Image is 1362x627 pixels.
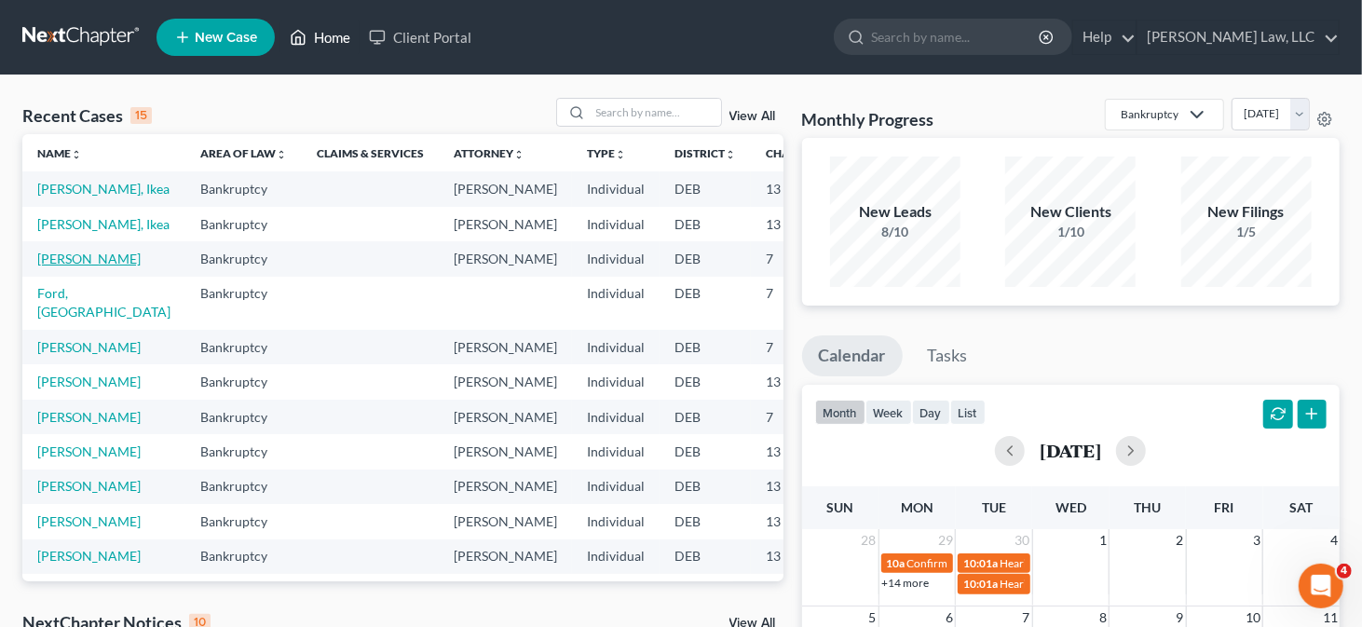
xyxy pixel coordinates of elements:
[1251,529,1262,552] span: 3
[130,107,152,124] div: 15
[1000,556,1244,570] span: Hearing for [PERSON_NAME] & [PERSON_NAME]
[674,146,736,160] a: Districtunfold_more
[826,499,853,515] span: Sun
[185,171,302,206] td: Bankruptcy
[185,277,302,330] td: Bankruptcy
[660,330,751,364] td: DEB
[660,539,751,574] td: DEB
[1040,441,1101,460] h2: [DATE]
[729,110,776,123] a: View All
[454,146,524,160] a: Attorneyunfold_more
[37,548,141,564] a: [PERSON_NAME]
[871,20,1042,54] input: Search by name...
[37,339,141,355] a: [PERSON_NAME]
[439,241,572,276] td: [PERSON_NAME]
[963,577,998,591] span: 10:01a
[615,149,626,160] i: unfold_more
[185,364,302,399] td: Bankruptcy
[766,146,829,160] a: Chapterunfold_more
[725,149,736,160] i: unfold_more
[882,576,930,590] a: +14 more
[982,499,1006,515] span: Tue
[37,374,141,389] a: [PERSON_NAME]
[360,20,481,54] a: Client Portal
[1175,529,1186,552] span: 2
[751,277,844,330] td: 7
[195,31,257,45] span: New Case
[185,400,302,434] td: Bankruptcy
[37,409,141,425] a: [PERSON_NAME]
[185,504,302,538] td: Bankruptcy
[936,529,955,552] span: 29
[660,241,751,276] td: DEB
[37,285,170,320] a: Ford, [GEOGRAPHIC_DATA]
[802,335,903,376] a: Calendar
[660,574,751,608] td: DEB
[912,400,950,425] button: day
[1337,564,1352,579] span: 4
[37,181,170,197] a: [PERSON_NAME], Ikea
[37,513,141,529] a: [PERSON_NAME]
[751,504,844,538] td: 13
[1299,564,1343,608] iframe: Intercom live chat
[513,149,524,160] i: unfold_more
[276,149,287,160] i: unfold_more
[660,434,751,469] td: DEB
[1289,499,1313,515] span: Sat
[37,443,141,459] a: [PERSON_NAME]
[860,529,878,552] span: 28
[439,434,572,469] td: [PERSON_NAME]
[22,104,152,127] div: Recent Cases
[901,499,933,515] span: Mon
[439,330,572,364] td: [PERSON_NAME]
[200,146,287,160] a: Area of Lawunfold_more
[660,504,751,538] td: DEB
[751,400,844,434] td: 7
[660,207,751,241] td: DEB
[302,134,439,171] th: Claims & Services
[71,149,82,160] i: unfold_more
[587,146,626,160] a: Typeunfold_more
[185,539,302,574] td: Bankruptcy
[751,470,844,504] td: 13
[185,207,302,241] td: Bankruptcy
[907,556,1121,570] span: Confirmation Hearing for [PERSON_NAME]
[439,539,572,574] td: [PERSON_NAME]
[37,216,170,232] a: [PERSON_NAME], Ikea
[37,146,82,160] a: Nameunfold_more
[37,251,141,266] a: [PERSON_NAME]
[572,241,660,276] td: Individual
[751,241,844,276] td: 7
[572,330,660,364] td: Individual
[660,277,751,330] td: DEB
[1005,223,1136,241] div: 1/10
[572,207,660,241] td: Individual
[660,400,751,434] td: DEB
[1073,20,1136,54] a: Help
[751,574,844,608] td: 13
[439,364,572,399] td: [PERSON_NAME]
[1181,201,1312,223] div: New Filings
[572,434,660,469] td: Individual
[751,171,844,206] td: 13
[185,574,302,608] td: Bankruptcy
[572,470,660,504] td: Individual
[963,556,998,570] span: 10:01a
[660,364,751,399] td: DEB
[185,434,302,469] td: Bankruptcy
[660,470,751,504] td: DEB
[572,400,660,434] td: Individual
[1000,577,1145,591] span: Hearing for [PERSON_NAME]
[751,330,844,364] td: 7
[185,470,302,504] td: Bankruptcy
[185,241,302,276] td: Bankruptcy
[1005,201,1136,223] div: New Clients
[660,171,751,206] td: DEB
[751,364,844,399] td: 13
[572,364,660,399] td: Individual
[887,556,906,570] span: 10a
[572,574,660,608] td: Individual
[1097,529,1109,552] span: 1
[572,539,660,574] td: Individual
[1121,106,1178,122] div: Bankruptcy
